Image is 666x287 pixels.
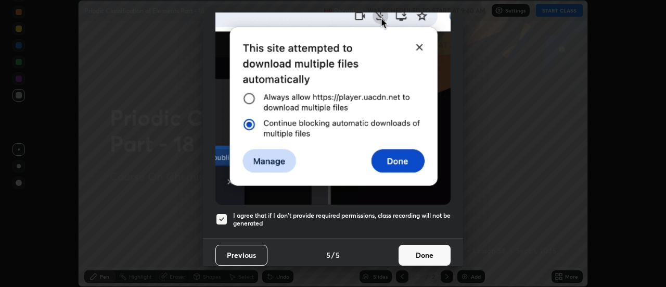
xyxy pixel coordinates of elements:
button: Previous [215,245,267,266]
h4: / [331,249,335,260]
h5: I agree that if I don't provide required permissions, class recording will not be generated [233,211,451,228]
h4: 5 [336,249,340,260]
h4: 5 [326,249,330,260]
button: Done [399,245,451,266]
